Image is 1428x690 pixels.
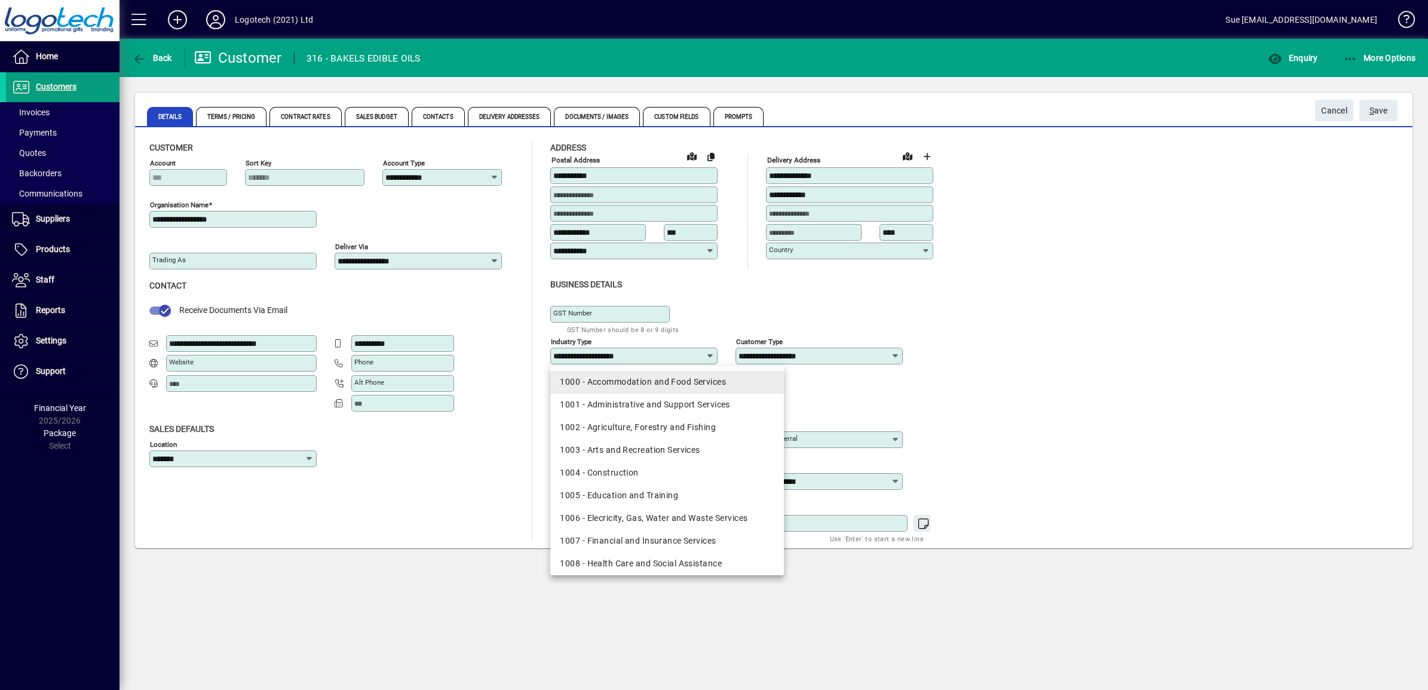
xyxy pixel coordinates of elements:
mat-label: Account [150,159,176,167]
mat-label: GST Number [553,309,592,317]
app-page-header-button: Back [119,47,185,69]
mat-label: Customer type [736,337,783,345]
a: Products [6,235,119,265]
div: 1006 - Elecricity, Gas, Water and Waste Services [560,512,774,525]
span: Delivery Addresses [468,107,551,126]
div: 1004 - Construction [560,467,774,479]
a: Staff [6,265,119,295]
a: Settings [6,326,119,356]
span: ave [1369,101,1388,121]
button: Copy to Delivery address [701,147,721,166]
mat-option: 1006 - Elecricity, Gas, Water and Waste Services [550,507,784,530]
button: Choose address [917,147,936,166]
span: Business details [550,280,622,289]
div: Customer [194,48,282,68]
span: Enquiry [1268,53,1317,63]
mat-label: Location [150,440,177,448]
span: More Options [1343,53,1416,63]
span: Suppliers [36,214,70,223]
a: Suppliers [6,204,119,234]
div: Sue [EMAIL_ADDRESS][DOMAIN_NAME] [1225,10,1377,29]
button: Cancel [1315,100,1353,121]
mat-hint: Use 'Enter' to start a new line [830,532,924,545]
span: Custom Fields [643,107,710,126]
div: 1007 - Financial and Insurance Services [560,535,774,547]
mat-label: Phone [354,358,373,366]
span: Cancel [1321,101,1347,121]
span: Settings [36,336,66,345]
span: Backorders [12,168,62,178]
button: Back [129,47,175,69]
span: Documents / Images [554,107,640,126]
mat-label: Account Type [383,159,425,167]
a: Knowledge Base [1389,2,1413,41]
a: View on map [898,146,917,165]
mat-option: 1005 - Education and Training [550,484,784,507]
mat-label: Organisation name [150,201,209,209]
mat-label: Alt Phone [354,378,384,387]
div: 1005 - Education and Training [560,489,774,502]
span: Terms / Pricing [196,107,267,126]
a: Payments [6,122,119,143]
div: Logotech (2021) Ltd [235,10,313,29]
mat-option: 1003 - Arts and Recreation Services [550,439,784,462]
mat-option: 1002 - Agriculture, Forestry and Fishing [550,416,784,439]
span: Payments [12,128,57,137]
div: 1003 - Arts and Recreation Services [560,444,774,456]
mat-option: 1007 - Financial and Insurance Services [550,530,784,553]
span: Financial Year [34,403,86,413]
div: 316 - BAKELS EDIBLE OILS [307,49,421,68]
a: Home [6,42,119,72]
mat-label: Website [169,358,194,366]
a: Support [6,357,119,387]
mat-label: Trading as [152,256,186,264]
button: Profile [197,9,235,30]
span: Quotes [12,148,46,158]
button: More Options [1340,47,1419,69]
span: Customer [149,143,193,152]
span: Prompts [713,107,764,126]
span: Contact [149,281,186,290]
div: 1000 - Accommodation and Food Services [560,376,774,388]
mat-option: 1000 - Accommodation and Food Services [550,371,784,394]
span: Sales Budget [345,107,409,126]
button: Add [158,9,197,30]
div: 1002 - Agriculture, Forestry and Fishing [560,421,774,434]
span: S [1369,106,1374,115]
a: Backorders [6,163,119,183]
a: Reports [6,296,119,326]
span: Receive Documents Via Email [179,305,287,315]
span: Home [36,51,58,61]
mat-label: Deliver via [335,243,368,251]
a: Invoices [6,102,119,122]
span: Support [36,366,66,376]
span: Details [147,107,193,126]
span: Sales defaults [149,424,214,434]
mat-option: 1004 - Construction [550,462,784,484]
span: Contract Rates [269,107,341,126]
span: Staff [36,275,54,284]
span: Package [44,428,76,438]
span: Contacts [412,107,465,126]
mat-option: 1001 - Administrative and Support Services [550,394,784,416]
span: Invoices [12,108,50,117]
mat-hint: GST Number should be 8 or 9 digits [567,323,679,336]
mat-label: Industry type [551,337,592,345]
span: Communications [12,189,82,198]
a: Quotes [6,143,119,163]
mat-option: 1008 - Health Care and Social Assistance [550,553,784,575]
div: 1008 - Health Care and Social Assistance [560,557,774,570]
span: Back [132,53,172,63]
button: Enquiry [1265,47,1320,69]
span: Reports [36,305,65,315]
mat-label: Sort key [246,159,271,167]
span: Address [550,143,586,152]
a: Communications [6,183,119,204]
span: Customers [36,82,76,91]
button: Save [1359,100,1398,121]
mat-label: Country [769,246,793,254]
a: View on map [682,146,701,165]
span: Products [36,244,70,254]
div: 1001 - Administrative and Support Services [560,398,774,411]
